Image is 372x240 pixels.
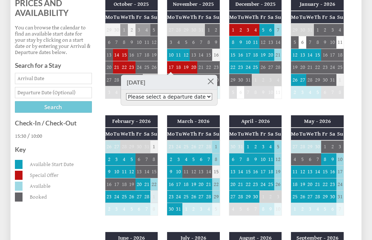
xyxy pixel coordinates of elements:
td: 9 [128,36,136,49]
td: 21 [197,61,205,74]
td: 8 [212,153,220,165]
td: 23 [128,61,136,74]
td: 4 [182,153,190,165]
th: We [244,11,252,24]
td: 10 [267,86,274,99]
td: 10 [244,36,252,49]
td: 1 [212,140,220,153]
th: Mo [291,11,299,24]
td: 28 [306,74,314,86]
td: 31 [143,140,150,153]
td: 25 [336,61,344,74]
td: 3 [259,140,267,153]
td: 28 [274,61,282,74]
dd: Available Start Date [28,160,90,169]
td: 21 [113,61,121,74]
td: 3 [167,36,175,49]
th: Sa [143,128,150,140]
th: Th [190,11,197,24]
td: 9 [252,153,259,165]
td: 3 [244,24,252,36]
th: Mo [105,11,113,24]
td: 2 [237,24,244,36]
td: 28 [120,140,128,153]
td: 7 [205,153,213,165]
td: 22 [120,61,128,74]
td: 8 [252,86,259,99]
td: 13 [136,166,143,178]
td: 1 [229,24,237,36]
td: 11 [252,36,259,49]
td: 6 [190,36,197,49]
td: 13 [105,49,113,61]
td: 27 [190,74,197,86]
th: Su [336,11,344,24]
th: We [244,128,252,140]
th: Fr [259,11,267,24]
td: 18 [175,61,182,74]
th: Fr [321,128,329,140]
td: 11 [120,166,128,178]
td: 8 [314,36,322,49]
th: Sa [205,128,213,140]
td: 14 [306,49,314,61]
td: 6 [237,86,244,99]
h3: Key [15,146,92,153]
td: 1 [120,24,128,36]
td: 12 [274,153,282,165]
th: Tu [299,11,306,24]
td: 24 [167,74,175,86]
th: April - 2026 [229,115,282,128]
th: Sa [329,11,336,24]
th: Sa [267,11,274,24]
td: 8 [244,153,252,165]
td: 11 [143,36,150,49]
th: Mo [229,128,237,140]
td: 1 [205,24,213,36]
td: 12 [190,166,197,178]
td: 7 [306,36,314,49]
td: 16 [128,49,136,61]
td: 22 [205,61,213,74]
th: Tu [175,11,182,24]
td: 31 [197,24,205,36]
td: 7 [314,153,322,165]
td: 2 [252,140,259,153]
td: 30 [190,24,197,36]
td: 7 [143,153,150,165]
td: 31 [237,140,244,153]
td: 13 [299,49,306,61]
td: 3 [336,140,344,153]
td: 29 [291,24,299,36]
td: 21 [274,49,282,61]
td: 8 [205,36,213,49]
th: We [120,128,128,140]
td: 4 [291,153,299,165]
td: 26 [150,61,158,74]
td: 1 [314,24,322,36]
td: 20 [299,61,306,74]
th: May - 2026 [291,115,344,128]
th: We [120,11,128,24]
th: Tu [299,128,306,140]
td: 12 [259,36,267,49]
th: Fr [259,128,267,140]
td: 19 [150,49,158,61]
td: 4 [306,86,314,99]
th: Su [150,128,158,140]
td: 13 [267,36,274,49]
td: 28 [197,74,205,86]
td: 10 [136,36,143,49]
td: 15 [229,49,237,61]
td: 21 [306,61,314,74]
th: Tu [113,128,121,140]
td: 18 [252,49,259,61]
td: 20 [190,61,197,74]
td: 6 [197,153,205,165]
td: 4 [113,86,121,99]
td: 2 [105,153,113,165]
td: 7 [329,86,336,99]
td: 7 [113,36,121,49]
td: 4 [175,36,182,49]
td: 3 [105,86,113,99]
